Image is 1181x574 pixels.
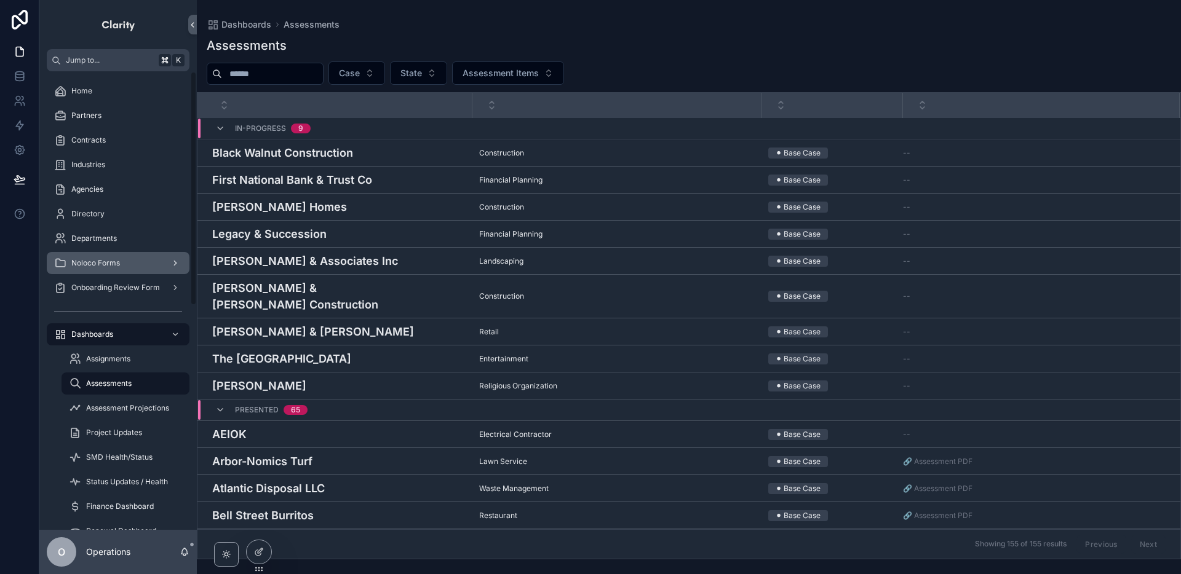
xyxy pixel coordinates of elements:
a: [PERSON_NAME] & [PERSON_NAME] Construction [212,280,464,313]
h4: Black Walnut Construction [212,144,464,161]
span: In-Progress [235,124,286,133]
a: ⚫ Base Case [768,202,895,213]
a: ⚫ Base Case [768,429,895,440]
a: ⚫ Base Case [768,380,895,391]
h4: First National Bank & Trust Co [212,171,464,188]
span: K [173,55,183,65]
div: 65 [291,405,300,415]
p: Operations [86,546,130,558]
h4: Atlantic Disposal LLC [212,480,464,497]
a: [PERSON_NAME] Homes [212,199,464,215]
span: Construction [479,202,524,212]
span: Partners [71,111,101,120]
span: Dashboards [71,329,113,339]
a: 🔗 Assessment PDF [903,511,1164,521]
div: ⚫ Base Case [776,353,821,364]
h4: The [GEOGRAPHIC_DATA] [212,350,464,367]
span: Landscaping [479,256,523,266]
div: ⚫ Base Case [776,380,821,391]
a: ⚫ Base Case [768,353,895,364]
span: Agencies [71,184,103,194]
a: 🔗 Assessment PDF [903,484,1164,493]
a: Assessment Projections [62,397,189,419]
a: ⚫ Base Case [768,510,895,521]
a: -- [903,354,1164,364]
a: ⚫ Base Case [768,229,895,240]
a: Departments [47,227,189,250]
a: ⚫ Base Case [768,175,895,186]
a: Entertainment [479,354,754,364]
div: ⚫ Base Case [776,291,821,302]
a: Industries [47,154,189,176]
a: -- [903,229,1164,239]
a: Agencies [47,178,189,200]
span: Lawn Service [479,457,527,466]
a: 🔗 Assessment PDF [903,511,972,520]
div: 9 [298,124,303,133]
div: ⚫ Base Case [776,326,821,337]
a: Financial Planning [479,175,754,185]
h4: Bell Street Burritos [212,507,464,524]
a: Onboarding Review Form [47,277,189,299]
a: ⚫ Base Case [768,456,895,467]
a: Construction [479,202,754,212]
div: ⚫ Base Case [776,456,821,467]
span: Contracts [71,135,106,145]
a: Arbor-Nomics Turf [212,453,464,470]
span: Assessment Projections [86,403,169,413]
div: ⚫ Base Case [776,429,821,440]
a: [PERSON_NAME] & Associates Inc [212,253,464,269]
a: Assessments [62,372,189,395]
span: Financial Planning [479,175,543,185]
span: -- [903,354,910,364]
img: App logo [101,15,136,34]
a: Landscaping [479,256,754,266]
div: ⚫ Base Case [776,229,821,240]
span: Showing 155 of 155 results [975,540,1067,549]
a: Contracts [47,129,189,151]
a: Assessments [284,18,340,31]
span: -- [903,229,910,239]
span: Waste Management [479,484,549,493]
span: Construction [479,148,524,158]
span: Financial Planning [479,229,543,239]
button: Select Button [390,61,447,85]
a: Finance Dashboard [62,495,189,517]
span: State [400,67,422,79]
span: -- [903,202,910,212]
button: Select Button [452,61,564,85]
button: Select Button [328,61,385,85]
span: Finance Dashboard [86,501,154,511]
span: Home [71,86,92,96]
span: Assessments [86,379,132,388]
a: ⚫ Base Case [768,256,895,267]
a: -- [903,148,1164,158]
a: AEIOK [212,426,464,442]
span: O [58,545,65,559]
a: -- [903,291,1164,301]
span: Retail [479,327,499,337]
a: Home [47,80,189,102]
a: 🔗 Assessment PDF [903,457,1164,466]
span: Presented [235,405,279,415]
span: Religious Organization [479,381,557,391]
a: Religious Organization [479,381,754,391]
h1: Assessments [207,37,287,54]
button: Jump to...K [47,49,189,71]
span: SMD Health/Status [86,452,153,462]
h4: [PERSON_NAME] [212,377,464,394]
a: Legacy & Succession [212,226,464,242]
span: -- [903,327,910,337]
span: Directory [71,209,105,219]
div: ⚫ Base Case [776,147,821,159]
div: ⚫ Base Case [776,202,821,213]
span: -- [903,381,910,391]
a: ⚫ Base Case [768,483,895,494]
a: Renewal Dashboard [62,520,189,542]
a: -- [903,175,1164,185]
span: Status Updates / Health [86,477,168,487]
a: Construction [479,148,754,158]
a: [PERSON_NAME] & [PERSON_NAME] [212,323,464,340]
